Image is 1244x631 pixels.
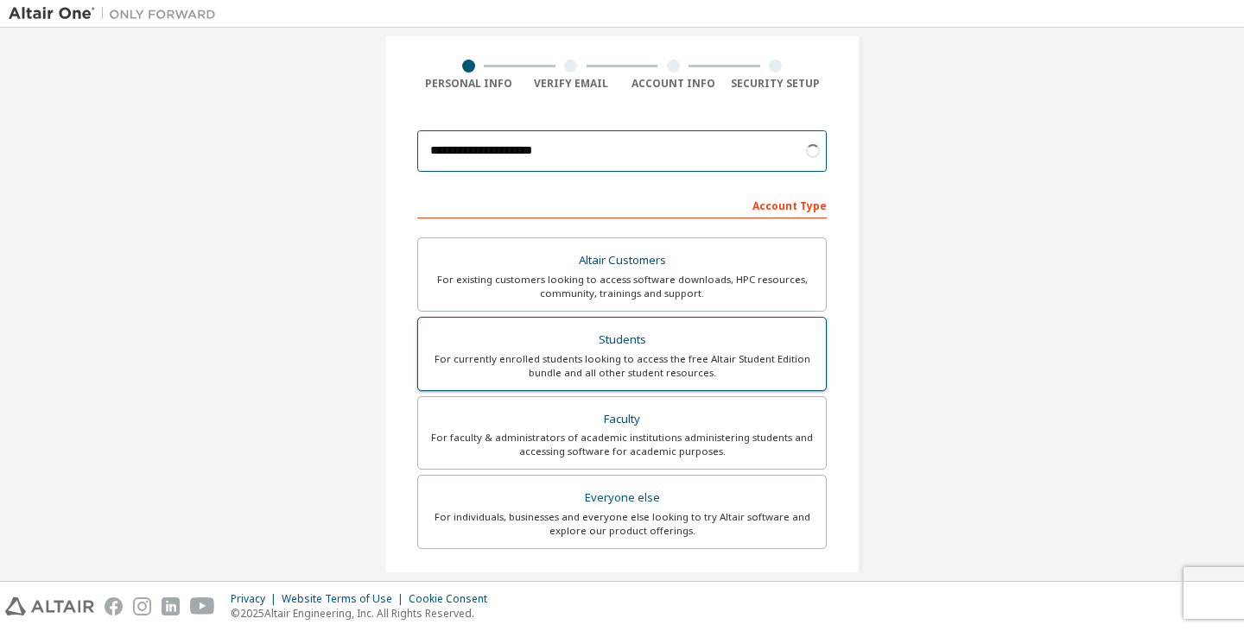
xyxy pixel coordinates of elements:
[231,606,498,621] p: © 2025 Altair Engineering, Inc. All Rights Reserved.
[105,597,123,615] img: facebook.svg
[417,77,520,91] div: Personal Info
[9,5,225,22] img: Altair One
[428,486,816,510] div: Everyone else
[725,77,828,91] div: Security Setup
[162,597,180,615] img: linkedin.svg
[5,597,94,615] img: altair_logo.svg
[409,592,498,606] div: Cookie Consent
[428,510,816,538] div: For individuals, businesses and everyone else looking to try Altair software and explore our prod...
[428,431,816,458] div: For faculty & administrators of academic institutions administering students and accessing softwa...
[190,597,215,615] img: youtube.svg
[428,328,816,352] div: Students
[428,407,816,432] div: Faculty
[520,77,623,91] div: Verify Email
[231,592,282,606] div: Privacy
[622,77,725,91] div: Account Info
[428,273,816,300] div: For existing customers looking to access software downloads, HPC resources, community, trainings ...
[428,352,816,380] div: For currently enrolled students looking to access the free Altair Student Edition bundle and all ...
[428,249,816,273] div: Altair Customers
[417,191,827,218] div: Account Type
[133,597,151,615] img: instagram.svg
[282,592,409,606] div: Website Terms of Use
